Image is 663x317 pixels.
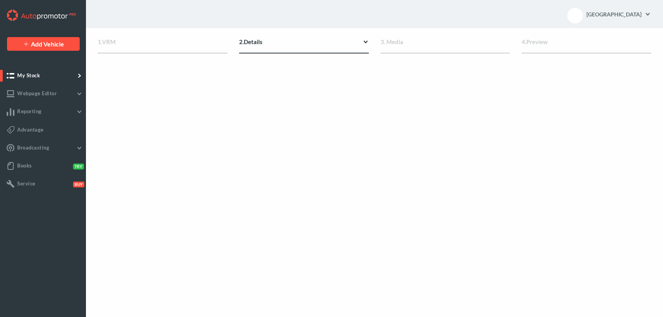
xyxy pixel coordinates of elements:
span: Webpage Editor [17,90,57,96]
span: Add Vehicle [31,40,64,48]
button: Try [71,163,83,169]
span: My Stock [17,72,40,78]
a: Add Vehicle [7,37,80,51]
span: 2. [239,38,244,45]
span: Books [17,162,32,169]
span: 4. [522,38,526,45]
button: Buy [71,181,83,187]
span: Reporting [17,108,42,114]
span: Service [17,180,36,187]
span: 3. [381,38,385,45]
span: Try [73,164,84,169]
div: Details [239,37,369,53]
a: [GEOGRAPHIC_DATA] [586,6,651,22]
div: VRM [98,37,227,53]
div: Preview [522,37,651,53]
span: 1. [98,38,102,45]
span: Media [386,38,403,45]
span: Advantage [17,126,44,133]
span: Broadcasting [17,144,49,151]
span: Buy [73,182,84,187]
